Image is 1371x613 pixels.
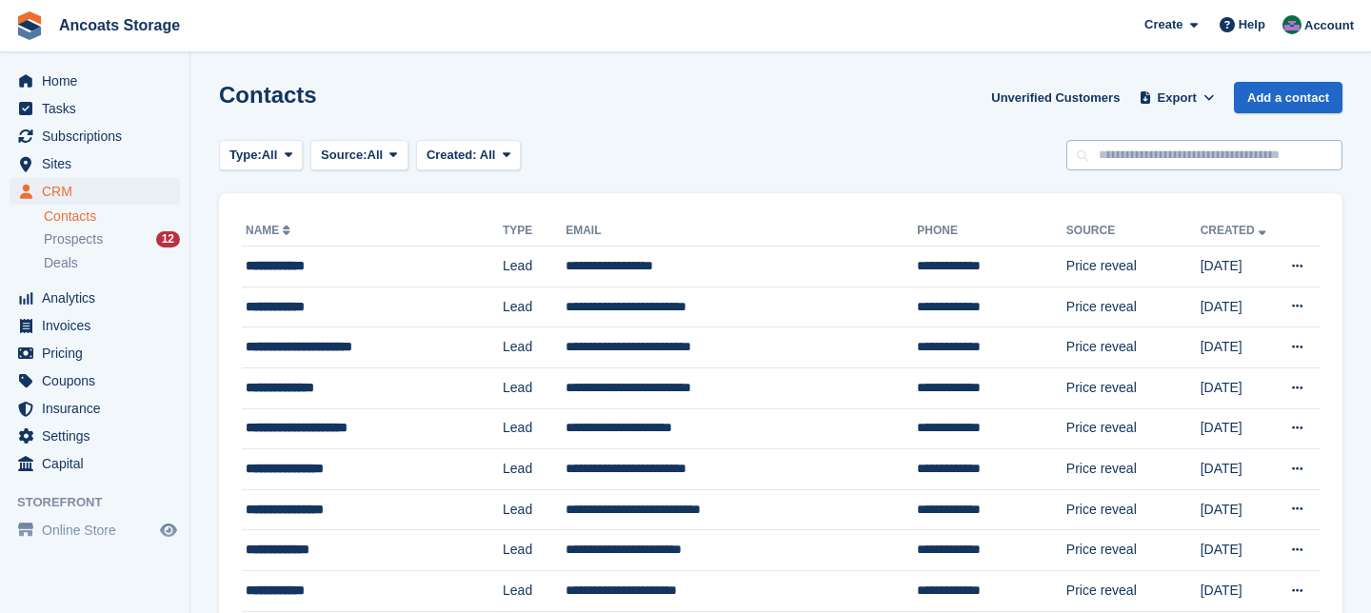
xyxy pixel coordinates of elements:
td: Price reveal [1066,570,1201,611]
a: Created [1201,224,1270,237]
td: [DATE] [1201,530,1277,571]
th: Type [503,216,566,247]
td: Price reveal [1066,408,1201,449]
td: Lead [503,489,566,530]
th: Email [566,216,917,247]
span: Prospects [44,230,103,248]
td: Price reveal [1066,449,1201,490]
a: menu [10,95,180,122]
a: Preview store [157,519,180,542]
span: Storefront [17,493,189,512]
button: Source: All [310,140,408,171]
span: Invoices [42,312,156,339]
span: Coupons [42,367,156,394]
span: Type: [229,146,262,165]
span: Export [1158,89,1197,108]
span: Capital [42,450,156,477]
a: menu [10,517,180,544]
a: Unverified Customers [984,82,1127,113]
span: Settings [42,423,156,449]
span: All [368,146,384,165]
td: Lead [503,449,566,490]
span: Create [1144,15,1182,34]
a: menu [10,312,180,339]
div: 12 [156,231,180,247]
a: Ancoats Storage [51,10,188,41]
span: Created: [427,148,477,162]
span: All [480,148,496,162]
span: Sites [42,150,156,177]
td: Lead [503,287,566,327]
td: [DATE] [1201,449,1277,490]
a: menu [10,285,180,311]
td: Lead [503,367,566,408]
a: Name [246,224,294,237]
td: Lead [503,570,566,611]
a: menu [10,150,180,177]
td: Price reveal [1066,530,1201,571]
th: Phone [917,216,1066,247]
span: Pricing [42,340,156,366]
a: menu [10,178,180,205]
span: Account [1304,16,1354,35]
span: CRM [42,178,156,205]
td: Price reveal [1066,367,1201,408]
td: Price reveal [1066,489,1201,530]
th: Source [1066,216,1201,247]
h1: Contacts [219,82,317,108]
td: [DATE] [1201,327,1277,368]
td: [DATE] [1201,408,1277,449]
button: Created: All [416,140,521,171]
img: stora-icon-8386f47178a22dfd0bd8f6a31ec36ba5ce8667c1dd55bd0f319d3a0aa187defe.svg [15,11,44,40]
td: Price reveal [1066,327,1201,368]
span: Tasks [42,95,156,122]
button: Export [1135,82,1219,113]
a: menu [10,450,180,477]
a: menu [10,395,180,422]
td: [DATE] [1201,287,1277,327]
a: menu [10,367,180,394]
a: Prospects 12 [44,229,180,249]
td: [DATE] [1201,570,1277,611]
a: menu [10,123,180,149]
td: Lead [503,247,566,287]
span: Insurance [42,395,156,422]
span: Help [1239,15,1265,34]
span: Home [42,68,156,94]
button: Type: All [219,140,303,171]
td: Price reveal [1066,287,1201,327]
span: Analytics [42,285,156,311]
td: [DATE] [1201,367,1277,408]
span: All [262,146,278,165]
span: Source: [321,146,367,165]
td: Lead [503,408,566,449]
span: Subscriptions [42,123,156,149]
td: Lead [503,530,566,571]
td: Price reveal [1066,247,1201,287]
a: Deals [44,253,180,273]
a: menu [10,340,180,366]
span: Deals [44,254,78,272]
span: Online Store [42,517,156,544]
a: menu [10,68,180,94]
td: Lead [503,327,566,368]
a: menu [10,423,180,449]
a: Add a contact [1234,82,1342,113]
a: Contacts [44,208,180,226]
td: [DATE] [1201,489,1277,530]
td: [DATE] [1201,247,1277,287]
